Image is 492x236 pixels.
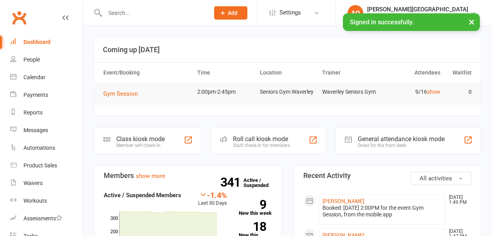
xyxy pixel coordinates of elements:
div: Class kiosk mode [116,135,165,143]
a: Reports [10,104,83,122]
a: Calendar [10,69,83,86]
span: Gym Session [103,90,138,97]
span: Signed in successfully. [350,18,414,26]
button: Add [214,6,247,20]
div: Assessments [23,215,62,221]
th: Trainer [319,63,381,83]
th: Waitlist [444,63,475,83]
h3: Coming up [DATE] [103,46,472,54]
div: Last 30 Days [198,191,227,207]
span: Add [228,10,238,16]
div: Waivers [23,180,43,186]
div: Booked: [DATE] 2:00PM for the event Gym Session, from the mobile app [323,205,442,218]
strong: Active / Suspended Members [104,192,181,199]
div: General attendance kiosk mode [358,135,445,143]
h3: Recent Activity [303,172,472,180]
div: Reports [23,109,43,116]
a: 9New this week [239,200,272,216]
a: Clubworx [9,8,29,27]
div: Product Sales [23,162,57,169]
div: Great for the front desk [358,143,445,148]
a: Automations [10,139,83,157]
a: Payments [10,86,83,104]
div: Dashboard [23,39,50,45]
button: Gym Session [103,89,143,98]
td: Waverley Seniors Gym [319,83,381,101]
div: Staff check-in for members [233,143,290,148]
time: [DATE] 1:49 PM [445,195,471,205]
button: × [465,13,479,30]
a: Assessments [10,210,83,227]
div: AO [348,5,363,21]
h3: Members [104,172,272,180]
th: Time [194,63,256,83]
a: Product Sales [10,157,83,174]
td: 2:00pm-2:45pm [194,83,256,101]
a: People [10,51,83,69]
div: Uniting Seniors Gym [GEOGRAPHIC_DATA] [367,13,470,20]
div: Workouts [23,198,47,204]
div: [PERSON_NAME][GEOGRAPHIC_DATA] [367,6,470,13]
span: All activities [420,175,452,182]
a: [PERSON_NAME] [323,198,364,204]
th: Location [256,63,319,83]
th: Event/Booking [100,63,194,83]
a: Workouts [10,192,83,210]
div: People [23,56,40,63]
span: Settings [279,4,301,22]
div: Payments [23,92,48,98]
a: Dashboard [10,33,83,51]
input: Search... [103,7,204,18]
div: Automations [23,145,55,151]
div: Messages [23,127,48,133]
td: Seniors Gym Waverley [256,83,319,101]
button: All activities [411,172,471,185]
strong: 18 [239,221,266,232]
a: Waivers [10,174,83,192]
div: Member self check-in [116,143,165,148]
div: Roll call kiosk mode [233,135,290,143]
a: Messages [10,122,83,139]
strong: 341 [220,176,243,188]
td: 9/16 [381,83,444,101]
a: show [427,89,440,95]
strong: 9 [239,199,266,211]
div: Calendar [23,74,45,80]
td: 0 [444,83,475,101]
th: Attendees [381,63,444,83]
a: 341Active / Suspended [243,172,278,194]
div: -1.4% [198,191,227,199]
a: show more [136,172,165,180]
